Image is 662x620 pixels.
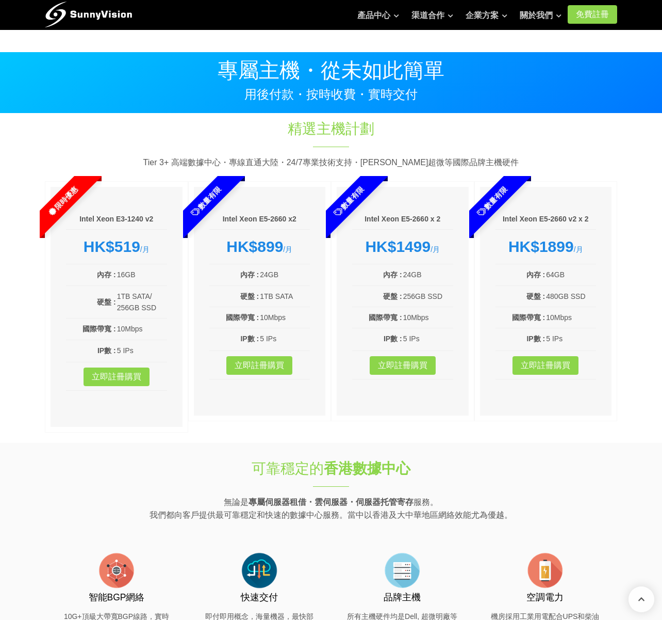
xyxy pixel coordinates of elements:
[466,5,507,26] a: 企業方案
[259,268,310,281] td: 24GB
[226,356,292,375] a: 立即註冊購買
[203,591,316,604] h3: 快速交付
[370,356,436,375] a: 立即註冊購買
[60,591,173,604] h3: 智能BGP網絡
[239,550,280,591] img: flat-cloud-in-out.png
[357,5,399,26] a: 產品中心
[306,158,392,245] span: 數量有限
[403,311,453,324] td: 10Mbps
[520,5,561,26] a: 關於我們
[489,591,601,604] h3: 空調電力
[324,460,410,476] strong: 香港數據中心
[209,237,310,256] div: /月
[495,237,597,256] div: /月
[352,237,453,256] div: /月
[97,298,116,306] b: 硬盤 :
[545,268,596,281] td: 64GB
[568,5,617,24] a: 免費註冊
[545,311,596,324] td: 10Mbps
[96,550,137,591] img: flat-internet.png
[524,550,566,591] img: flat-battery.png
[226,313,259,322] b: 國際帶寬 :
[97,271,116,279] b: 內存 :
[512,356,578,375] a: 立即註冊購買
[259,332,310,345] td: 5 IPs
[66,237,167,256] div: /月
[226,238,283,255] strong: HK$899
[545,332,596,345] td: 5 IPs
[259,290,310,303] td: 1TB SATA
[20,158,106,245] span: 限時優惠
[84,238,140,255] strong: HK$519
[159,458,503,479] h1: 可靠穩定的
[508,238,574,255] strong: HK$1899
[403,268,453,281] td: 24GB
[403,332,453,345] td: 5 IPs
[162,158,249,245] span: 數量有限
[209,214,310,225] h6: Intel Xeon E5-2660 x2
[240,335,259,343] b: IP數 :
[249,498,413,506] strong: 專屬伺服器租借・雲伺服器・伺服器托管寄存
[383,271,402,279] b: 內存 :
[82,325,116,333] b: 國際帶寬 :
[240,292,259,300] b: 硬盤 :
[346,591,458,604] h3: 品牌主機
[97,346,116,355] b: IP數 :
[45,496,617,522] p: 無論是 服務。 我們都向客戶提供最可靠穩定和快速的數據中心服務。當中以香港及大中華地區網絡效能尤為優越。
[369,313,402,322] b: 國際帶寬 :
[45,88,617,101] p: 用後付款・按時收費・實時交付
[403,290,453,303] td: 256GB SSD
[526,292,545,300] b: 硬盤 :
[117,344,167,357] td: 5 IPs
[526,271,545,279] b: 內存 :
[352,214,453,225] h6: Intel Xeon E5-2660 x 2
[117,268,167,281] td: 16GB
[411,5,453,26] a: 渠道合作
[117,290,167,314] td: 1TB SATA/ 256GB SSD
[45,60,617,81] p: 專屬主機・從未如此簡單
[45,156,617,169] p: Tier 3+ 高端數據中心・專線直通大陸・24/7專業技術支持・[PERSON_NAME]超微等國際品牌主機硬件
[449,158,535,245] span: 數量有限
[512,313,545,322] b: 國際帶寬 :
[117,323,167,335] td: 10Mbps
[526,335,545,343] b: IP數 :
[240,271,259,279] b: 內存 :
[259,311,310,324] td: 10Mbps
[383,292,402,300] b: 硬盤 :
[382,550,423,591] img: flat-server-alt.png
[84,368,150,386] a: 立即註冊購買
[545,290,596,303] td: 480GB SSD
[159,119,503,139] h1: 精選主機計劃
[66,214,167,225] h6: Intel Xeon E3-1240 v2
[365,238,431,255] strong: HK$1499
[495,214,597,225] h6: Intel Xeon E5-2660 v2 x 2
[384,335,402,343] b: IP數 :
